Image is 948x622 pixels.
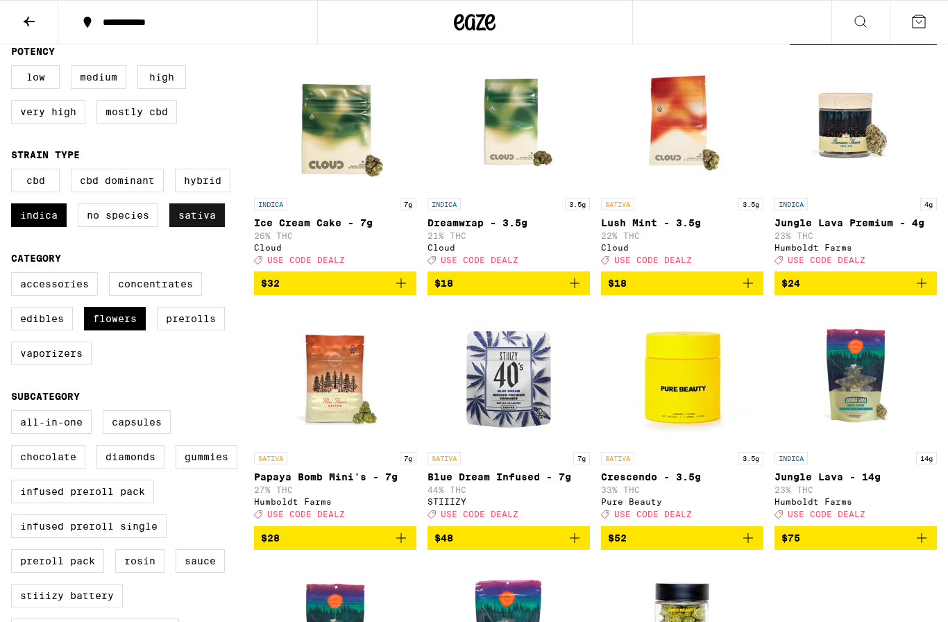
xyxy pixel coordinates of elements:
[428,231,590,240] p: 21% THC
[175,169,230,192] label: Hybrid
[267,255,345,264] span: USE CODE DEALZ
[428,198,461,210] p: INDICA
[775,198,808,210] p: INDICA
[565,198,590,210] p: 3.5g
[439,52,578,191] img: Cloud - Dreamwrap - 3.5g
[11,203,67,227] label: Indica
[434,278,453,289] span: $18
[738,452,763,464] p: 3.5g
[428,497,590,506] div: STIIIZY
[775,306,937,526] a: Open page for Jungle Lava - 14g from Humboldt Farms
[601,198,634,210] p: SATIVA
[775,217,937,228] p: Jungle Lava Premium - 4g
[786,52,925,191] img: Humboldt Farms - Jungle Lava Premium - 4g
[115,549,164,573] label: Rosin
[11,169,60,192] label: CBD
[613,306,752,445] img: Pure Beauty - Crescendo - 3.5g
[261,532,280,544] span: $28
[103,410,171,434] label: Capsules
[137,65,186,89] label: High
[254,452,287,464] p: SATIVA
[608,532,627,544] span: $52
[11,342,92,365] label: Vaporizers
[11,549,104,573] label: Preroll Pack
[428,243,590,252] div: Cloud
[775,497,937,506] div: Humboldt Farms
[71,65,126,89] label: Medium
[775,471,937,482] p: Jungle Lava - 14g
[266,306,405,445] img: Humboldt Farms - Papaya Bomb Mini's - 7g
[601,243,763,252] div: Cloud
[601,526,763,550] button: Add to bag
[920,198,937,210] p: 4g
[428,485,590,494] p: 44% THC
[11,65,60,89] label: Low
[254,52,416,271] a: Open page for Ice Cream Cake - 7g from Cloud
[434,532,453,544] span: $48
[428,217,590,228] p: Dreamwrap - 3.5g
[573,452,590,464] p: 7g
[157,307,225,330] label: Prerolls
[601,306,763,526] a: Open page for Crescendo - 3.5g from Pure Beauty
[428,526,590,550] button: Add to bag
[786,306,925,445] img: Humboldt Farms - Jungle Lava - 14g
[775,243,937,252] div: Humboldt Farms
[614,255,692,264] span: USE CODE DEALZ
[71,169,164,192] label: CBD Dominant
[439,306,578,445] img: STIIIZY - Blue Dream Infused - 7g
[11,272,98,296] label: Accessories
[601,497,763,506] div: Pure Beauty
[428,452,461,464] p: SATIVA
[11,100,85,124] label: Very High
[781,278,800,289] span: $24
[254,485,416,494] p: 27% THC
[84,307,146,330] label: Flowers
[601,485,763,494] p: 33% THC
[441,255,518,264] span: USE CODE DEALZ
[11,307,73,330] label: Edibles
[96,445,164,469] label: Diamonds
[11,445,85,469] label: Chocolate
[601,471,763,482] p: Crescendo - 3.5g
[254,231,416,240] p: 26% THC
[601,231,763,240] p: 22% THC
[78,203,158,227] label: No Species
[261,278,280,289] span: $32
[267,510,345,519] span: USE CODE DEALZ
[788,510,865,519] span: USE CODE DEALZ
[608,278,627,289] span: $18
[11,46,55,57] legend: Potency
[788,255,865,264] span: USE CODE DEALZ
[254,198,287,210] p: INDICA
[266,52,405,191] img: Cloud - Ice Cream Cake - 7g
[11,514,167,538] label: Infused Preroll Single
[428,52,590,271] a: Open page for Dreamwrap - 3.5g from Cloud
[254,471,416,482] p: Papaya Bomb Mini's - 7g
[254,306,416,526] a: Open page for Papaya Bomb Mini's - 7g from Humboldt Farms
[428,471,590,482] p: Blue Dream Infused - 7g
[775,52,937,271] a: Open page for Jungle Lava Premium - 4g from Humboldt Farms
[738,198,763,210] p: 3.5g
[254,243,416,252] div: Cloud
[11,149,80,160] legend: Strain Type
[775,452,808,464] p: INDICA
[109,272,202,296] label: Concentrates
[400,198,416,210] p: 7g
[169,203,225,227] label: Sativa
[601,52,763,271] a: Open page for Lush Mint - 3.5g from Cloud
[11,584,123,607] label: STIIIZY Battery
[11,480,154,503] label: Infused Preroll Pack
[428,306,590,526] a: Open page for Blue Dream Infused - 7g from STIIIZY
[601,217,763,228] p: Lush Mint - 3.5g
[428,271,590,295] button: Add to bag
[11,253,61,264] legend: Category
[614,510,692,519] span: USE CODE DEALZ
[601,271,763,295] button: Add to bag
[775,485,937,494] p: 23% THC
[254,271,416,295] button: Add to bag
[916,452,937,464] p: 14g
[781,532,800,544] span: $75
[254,497,416,506] div: Humboldt Farms
[96,100,177,124] label: Mostly CBD
[601,452,634,464] p: SATIVA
